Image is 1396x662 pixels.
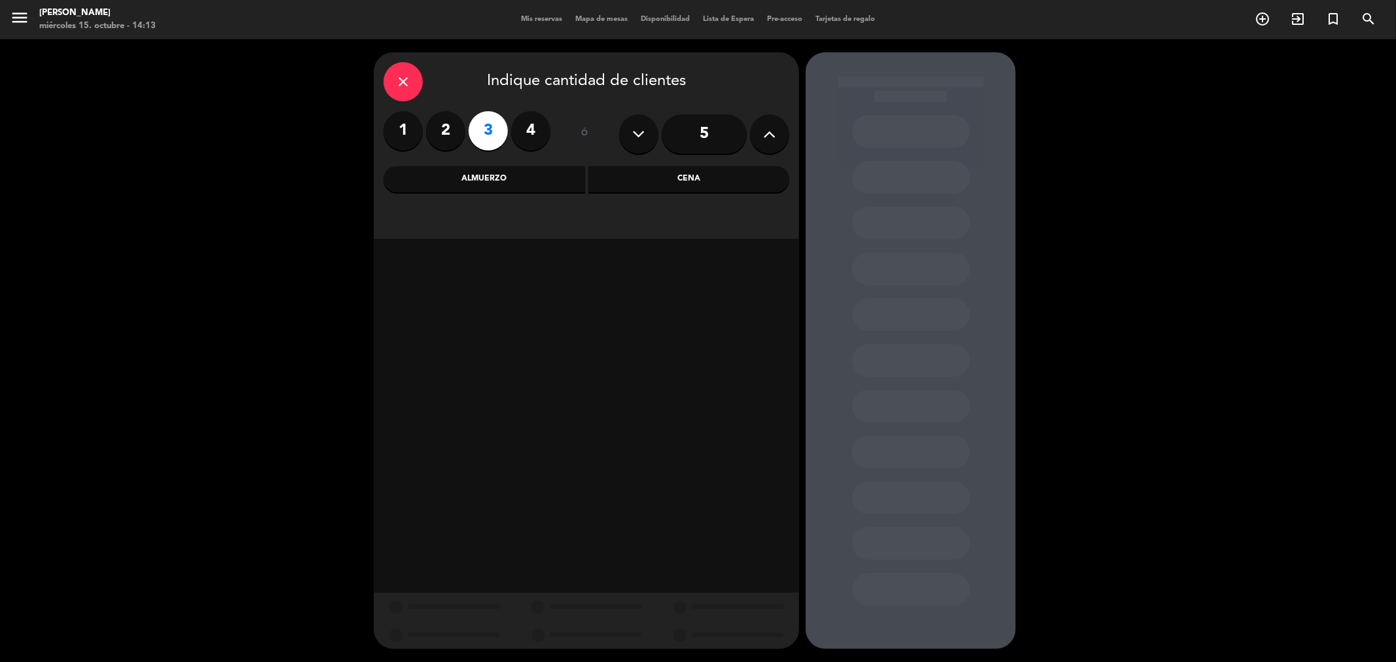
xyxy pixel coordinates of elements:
span: Tarjetas de regalo [809,16,882,23]
label: 1 [384,111,423,150]
span: Mapa de mesas [569,16,634,23]
div: [PERSON_NAME] [39,7,156,20]
i: close [395,74,411,90]
i: turned_in_not [1325,11,1341,27]
span: Pre-acceso [761,16,809,23]
span: Lista de Espera [696,16,761,23]
span: Disponibilidad [634,16,696,23]
div: ó [564,111,606,157]
i: add_circle_outline [1255,11,1270,27]
div: miércoles 15. octubre - 14:13 [39,20,156,33]
i: search [1361,11,1376,27]
label: 3 [469,111,508,150]
i: exit_to_app [1290,11,1306,27]
button: menu [10,8,29,32]
div: Indique cantidad de clientes [384,62,789,101]
span: Mis reservas [514,16,569,23]
div: Cena [588,166,790,192]
div: Almuerzo [384,166,585,192]
label: 4 [511,111,550,150]
i: menu [10,8,29,27]
label: 2 [426,111,465,150]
